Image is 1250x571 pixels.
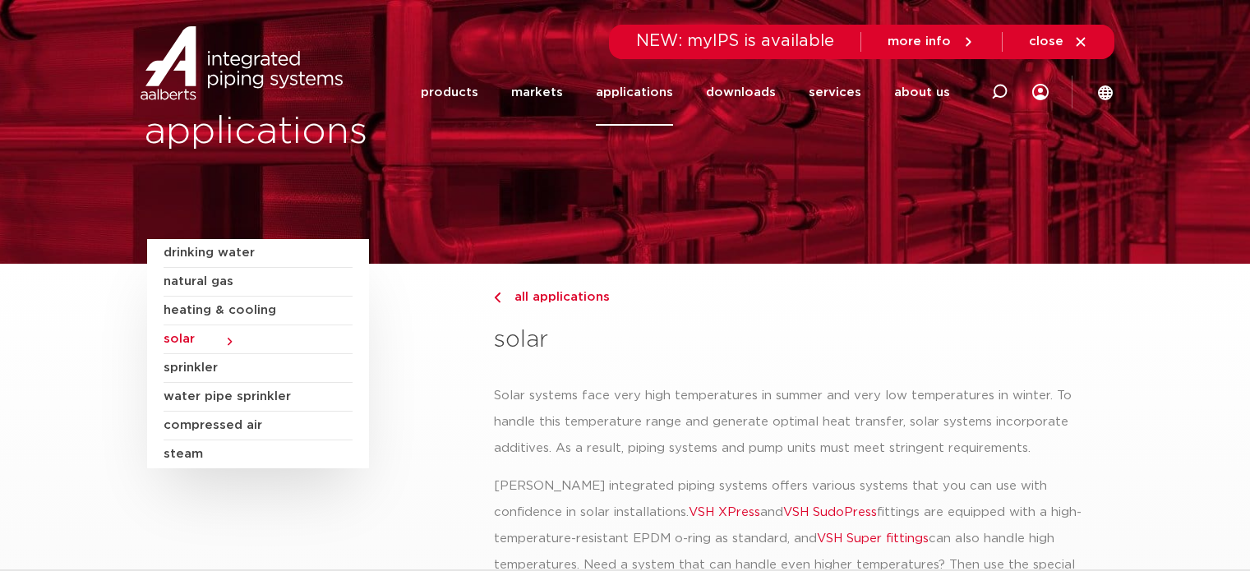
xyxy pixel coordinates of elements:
[164,354,353,383] a: sprinkler
[164,390,291,403] font: water pipe sprinkler
[145,113,367,150] font: applications
[494,292,500,303] img: chevron-right.svg
[164,361,218,374] font: sprinkler
[164,246,255,259] font: drinking water
[1029,35,1063,48] font: close
[783,506,877,518] a: VSH SudoPress
[706,86,776,99] font: downloads
[164,297,353,325] a: heating & cooling
[164,333,195,345] font: solar
[164,304,276,316] font: heating & cooling
[809,86,861,99] font: services
[888,35,976,49] a: more info
[164,275,233,288] font: natural gas
[164,448,203,460] font: steam
[164,383,353,412] a: water pipe sprinkler
[596,86,673,99] font: applications
[494,480,1047,518] font: [PERSON_NAME] integrated piping systems offers various systems that you can use with confidence i...
[421,86,478,99] font: products
[494,288,1103,307] a: all applications
[421,59,478,126] a: products
[1029,35,1088,49] a: close
[894,86,950,99] font: about us
[494,389,1072,454] font: Solar systems face very high temperatures in summer and very low temperatures in winter. To handl...
[1032,59,1049,126] div: my IPS
[421,59,950,126] nav: Menu
[164,412,353,440] a: compressed air
[164,268,353,297] a: natural gas
[689,506,760,518] a: VSH XPress
[164,440,353,468] a: steam
[514,291,610,303] font: all applications
[596,59,673,126] a: applications
[164,419,262,431] font: compressed air
[760,506,783,518] font: and
[817,532,929,545] a: VSH Super fittings
[511,86,563,99] font: markets
[164,325,353,354] a: solar
[511,59,563,126] a: markets
[164,239,353,268] a: drinking water
[888,35,951,48] font: more info
[494,329,548,352] font: solar
[636,33,834,49] font: NEW: myIPS is available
